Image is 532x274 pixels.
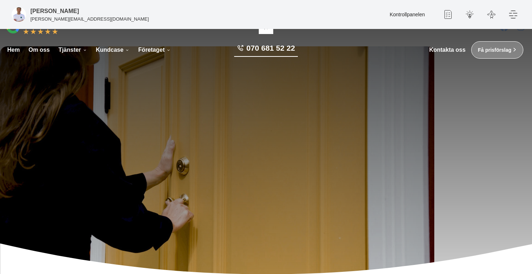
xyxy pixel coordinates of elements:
img: foretagsbild-pa-smartproduktion-en-webbyraer-i-dalarnas-lan.png [12,7,26,22]
a: 070 681 52 22 [234,43,298,57]
a: Om oss [27,41,51,59]
p: [PERSON_NAME][EMAIL_ADDRESS][DOMAIN_NAME] [30,16,149,22]
a: Få prisförslag [471,41,523,59]
a: Företaget [137,41,172,59]
a: Kundcase [94,41,131,59]
h5: Administratör [30,7,79,16]
span: Få prisförslag [478,46,511,54]
a: Kontakta oss [429,46,465,53]
a: Hem [6,41,21,59]
a: Tjänster [57,41,88,59]
a: Kontrollpanelen [390,12,425,17]
span: 070 681 52 22 [246,43,295,53]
